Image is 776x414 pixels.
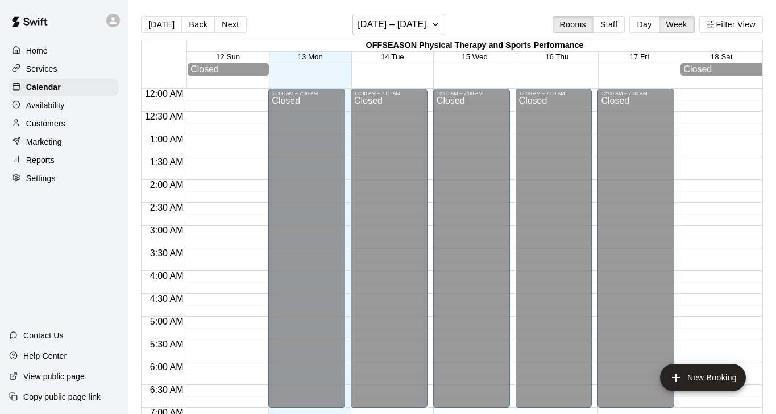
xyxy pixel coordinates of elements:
a: Settings [9,170,119,187]
button: [DATE] [141,16,182,33]
span: 6:00 AM [147,362,186,372]
button: Staff [593,16,625,33]
button: 16 Thu [545,52,568,61]
span: 5:00 AM [147,317,186,326]
div: 12:00 AM – 7:00 AM [437,91,507,96]
a: Services [9,60,119,77]
button: Day [629,16,659,33]
div: Closed [190,64,266,75]
div: Closed [354,96,424,412]
span: 1:30 AM [147,157,186,167]
div: 12:00 AM – 7:00 AM: Closed [433,89,510,408]
a: Home [9,42,119,59]
button: 12 Sun [216,52,240,61]
p: Marketing [26,136,62,147]
button: 13 Mon [297,52,322,61]
div: 12:00 AM – 7:00 AM [519,91,589,96]
p: Help Center [23,350,67,362]
button: 15 Wed [462,52,488,61]
button: Next [214,16,246,33]
div: 12:00 AM – 7:00 AM: Closed [351,89,428,408]
span: 12:00 AM [142,89,186,99]
div: Closed [683,64,759,75]
div: Closed [272,96,342,412]
span: 1:00 AM [147,134,186,144]
div: 12:00 AM – 7:00 AM [354,91,424,96]
button: Rooms [553,16,594,33]
span: 12:30 AM [142,112,186,121]
button: 14 Tue [381,52,404,61]
button: add [660,364,746,391]
div: Closed [601,96,671,412]
a: Reports [9,151,119,169]
p: Home [26,45,48,56]
div: 12:00 AM – 7:00 AM: Closed [597,89,674,408]
span: 2:30 AM [147,203,186,212]
a: Customers [9,115,119,132]
span: 4:30 AM [147,294,186,304]
div: Closed [437,96,507,412]
p: Copy public page link [23,391,101,403]
p: Availability [26,100,65,111]
button: 18 Sat [711,52,733,61]
div: 12:00 AM – 7:00 AM [272,91,342,96]
div: 12:00 AM – 7:00 AM: Closed [268,89,345,408]
span: 2:00 AM [147,180,186,190]
div: 12:00 AM – 7:00 AM: Closed [516,89,592,408]
button: Filter View [699,16,763,33]
div: 12:00 AM – 7:00 AM [601,91,671,96]
span: 5:30 AM [147,339,186,349]
span: 3:30 AM [147,248,186,258]
a: Marketing [9,133,119,150]
p: Reports [26,154,55,166]
button: [DATE] – [DATE] [352,14,445,35]
button: 17 Fri [629,52,649,61]
span: 6:30 AM [147,385,186,395]
h6: [DATE] – [DATE] [358,17,426,32]
p: View public page [23,371,85,382]
p: Settings [26,173,56,184]
button: Back [181,16,215,33]
button: Week [659,16,695,33]
div: Closed [519,96,589,412]
div: OFFSEASON Physical Therapy and Sports Performance [187,40,762,51]
p: Contact Us [23,330,64,341]
p: Services [26,63,57,75]
a: Calendar [9,79,119,96]
p: Calendar [26,81,61,93]
p: Customers [26,118,65,129]
a: Availability [9,97,119,114]
span: 3:00 AM [147,226,186,235]
span: 4:00 AM [147,271,186,281]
